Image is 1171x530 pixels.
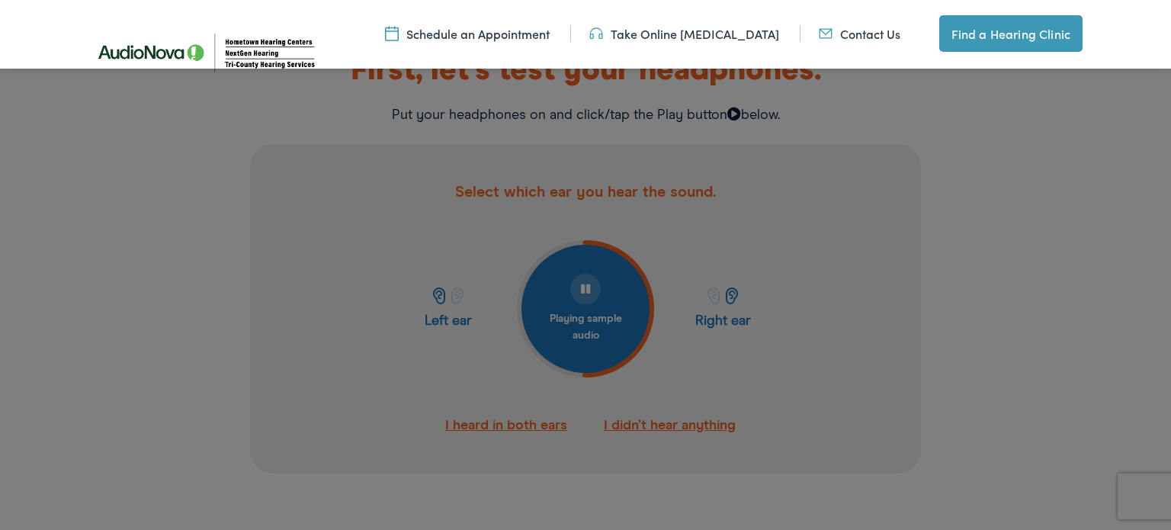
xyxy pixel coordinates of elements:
a: Contact Us [819,25,900,42]
img: utility icon [819,25,833,42]
img: utility icon [589,25,603,42]
img: utility icon [385,25,399,42]
a: Schedule an Appointment [385,25,550,42]
a: Find a Hearing Clinic [939,15,1083,52]
a: Take Online [MEDICAL_DATA] [589,25,779,42]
